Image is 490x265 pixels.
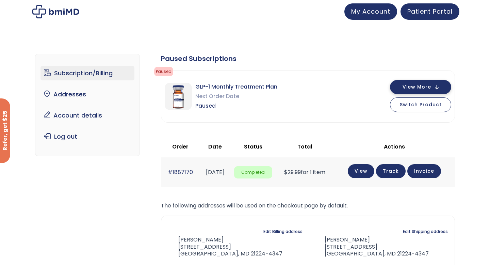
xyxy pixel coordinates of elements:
nav: Account pages [35,54,140,156]
a: Track [376,164,406,178]
span: View More [403,85,431,89]
button: View More [390,80,451,94]
button: Switch Product [390,97,451,112]
p: The following addresses will be used on the checkout page by default. [161,201,455,211]
div: Paused Subscriptions [161,54,455,63]
a: #1887170 [168,168,193,176]
td: for 1 item [276,157,334,187]
address: [PERSON_NAME] [STREET_ADDRESS] [GEOGRAPHIC_DATA], MD 21224-4347 [168,236,282,258]
a: Patient Portal [401,3,459,20]
span: My Account [351,7,390,16]
a: Addresses [40,87,135,102]
a: My Account [344,3,397,20]
a: Edit Billing address [263,227,303,236]
address: [PERSON_NAME] [STREET_ADDRESS] [GEOGRAPHIC_DATA], MD 21224-4347 [314,236,429,258]
span: Switch Product [400,101,442,108]
span: Paused [154,67,173,76]
span: 29.99 [284,168,301,176]
span: Patient Portal [407,7,453,16]
span: Status [244,143,262,151]
a: Log out [40,129,135,144]
img: GLP-1 Monthly Treatment Plan [165,83,192,110]
a: Account details [40,108,135,123]
span: Order [172,143,189,151]
span: $ [284,168,288,176]
a: Invoice [407,164,441,178]
a: Edit Shipping address [403,227,448,236]
span: Date [208,143,222,151]
a: Subscription/Billing [40,66,135,80]
time: [DATE] [206,168,225,176]
span: Total [297,143,312,151]
span: Completed [234,166,272,179]
img: My account [32,5,79,18]
span: Actions [384,143,405,151]
a: View [348,164,374,178]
